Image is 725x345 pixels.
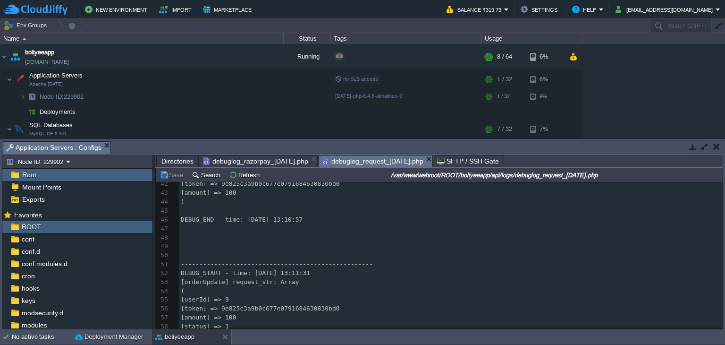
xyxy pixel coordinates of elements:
img: AMDAwAAAACH5BAEAAAAALAAAAAABAAEAAAICRAEAOw== [22,38,26,40]
span: ---------------------------------------------------- [181,225,373,232]
span: Application Servers : Configs [6,142,101,154]
span: Apache [DATE] [29,81,63,87]
img: AMDAwAAAACH5BAEAAAAALAAAAAABAAEAAAICRAEAOw== [13,70,26,89]
img: CloudJiffy [3,4,67,16]
div: 50 [156,251,170,260]
span: ---------------------------------------------------- [181,260,373,267]
a: Node ID:229902 [39,93,85,101]
div: 43 [156,189,170,198]
span: [status] => 1 [181,323,229,330]
img: AMDAwAAAACH5BAEAAAAALAAAAAABAAEAAAICRAEAOw== [7,70,12,89]
a: Application ServersApache [DATE] [28,72,84,79]
button: Help [572,4,599,15]
span: [amount] => 100 [181,314,236,321]
button: boliyeeapp [155,332,194,342]
img: AMDAwAAAACH5BAEAAAAALAAAAAABAAEAAAICRAEAOw== [8,44,22,69]
a: modsecurity.d [20,309,65,317]
div: 6% [530,44,561,69]
a: hooks [20,284,41,293]
span: Favorites [12,211,43,219]
div: Usage [482,33,582,44]
button: Deployment Manager [75,332,143,342]
img: AMDAwAAAACH5BAEAAAAALAAAAAABAAEAAAICRAEAOw== [25,89,39,104]
div: 52 [156,269,170,278]
div: 42 [156,180,170,189]
div: 44 [156,198,170,207]
button: Env Groups [3,19,50,32]
a: conf.modules.d [20,259,69,268]
a: boliyeeapp [25,48,54,57]
img: AMDAwAAAACH5BAEAAAAALAAAAAABAAEAAAICRAEAOw== [13,120,26,138]
span: debuglog_request_[DATE].php [322,155,423,167]
button: Marketplace [203,4,254,15]
div: 45 [156,207,170,216]
span: keys [20,296,37,305]
span: ) [181,198,185,205]
span: Directories [161,155,194,167]
button: Settings [521,4,560,15]
a: Favorites [12,211,43,219]
li: /var/www/webroot/ROOT/boliyeeapp/api/logs/debuglog_request_2025-10-14.php [319,155,433,167]
a: Exports [20,195,46,204]
span: SFTP / SSH Gate [437,155,499,167]
div: 8 / 64 [497,44,512,69]
span: [token] => 9e825c3a9b0c677e0791684630830bd0 [181,180,340,187]
div: 57 [156,313,170,322]
button: New Environment [85,4,150,15]
span: [orderUpdate] request_str: Array [181,278,299,285]
a: cron [20,272,36,280]
a: Deployments [39,108,77,116]
a: Root [20,171,38,179]
a: SQL DatabasesMySQL CE 9.3.0 [28,121,74,129]
button: Save [160,171,186,179]
div: 51 [156,260,170,269]
span: SQL Databases [28,121,74,129]
span: no SLB access [335,76,378,82]
a: conf.d [20,247,42,256]
div: 7 / 32 [497,120,512,138]
img: AMDAwAAAACH5BAEAAAAALAAAAAABAAEAAAICRAEAOw== [7,120,12,138]
a: ROOT [20,223,42,231]
div: 7% [530,120,561,138]
div: 53 [156,278,170,287]
div: 49 [156,242,170,251]
div: Status [284,33,330,44]
span: [amount] => 100 [181,189,236,196]
div: Name [1,33,283,44]
div: 1 / 32 [497,89,510,104]
span: [token] => 9e825c3a9b0c677e0791684630830bd0 [181,305,340,312]
span: ( [181,287,185,294]
div: 55 [156,295,170,304]
span: Node ID: [40,93,64,100]
span: debuglog_razorpay_[DATE].php [203,155,308,167]
img: AMDAwAAAACH5BAEAAAAALAAAAAABAAEAAAICRAEAOw== [20,89,25,104]
div: 1 / 32 [497,70,512,89]
button: Search [192,171,223,179]
div: 47 [156,224,170,233]
div: 58 [156,322,170,331]
a: Mount Points [20,183,63,191]
img: AMDAwAAAACH5BAEAAAAALAAAAAABAAEAAAICRAEAOw== [0,44,8,69]
a: modules [20,321,49,329]
span: DEBUG_END - time: [DATE] 13:10:57 [181,216,303,223]
a: [DOMAIN_NAME] [25,57,69,67]
div: 6% [530,70,561,89]
span: DEBUG_START - time: [DATE] 13:11:31 [181,269,310,276]
button: [EMAIL_ADDRESS][DOMAIN_NAME] [615,4,716,15]
a: conf [20,235,36,243]
span: Application Servers [28,71,84,79]
span: [userId] => 9 [181,296,229,303]
button: Refresh [229,171,262,179]
button: Import [159,4,194,15]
